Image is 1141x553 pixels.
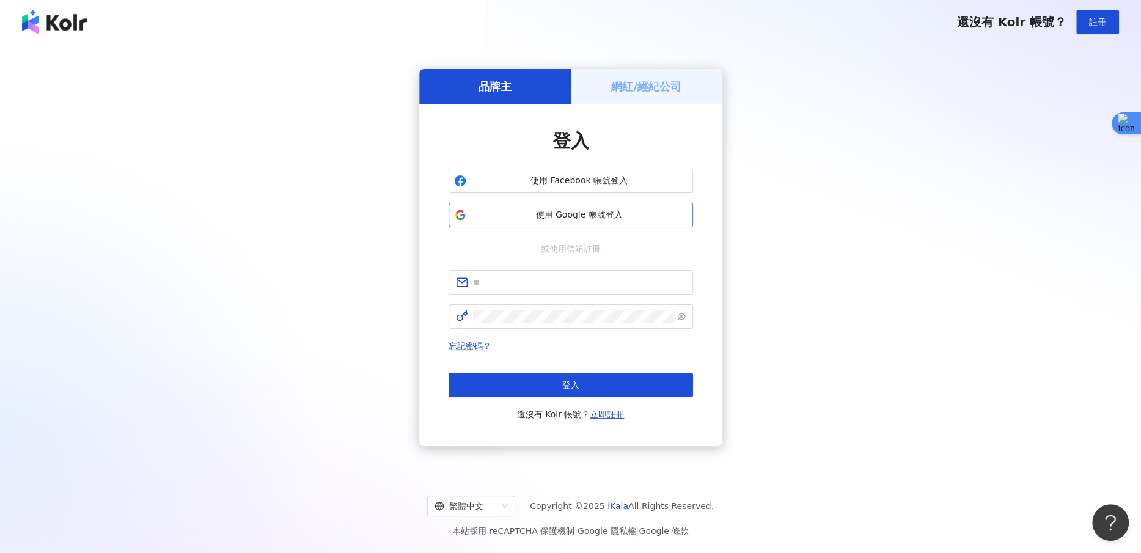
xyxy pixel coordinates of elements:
[449,203,693,227] button: 使用 Google 帳號登入
[517,407,625,422] span: 還沒有 Kolr 帳號？
[552,130,589,152] span: 登入
[435,496,497,516] div: 繁體中文
[449,169,693,193] button: 使用 Facebook 帳號登入
[471,209,688,221] span: 使用 Google 帳號登入
[574,526,578,536] span: |
[449,373,693,397] button: 登入
[956,15,1066,29] span: 還沒有 Kolr 帳號？
[1076,10,1119,34] button: 註冊
[532,242,609,255] span: 或使用信箱註冊
[611,79,681,94] h5: 網紅/經紀公司
[639,526,689,536] a: Google 條款
[22,10,87,34] img: logo
[452,524,689,538] span: 本站採用 reCAPTCHA 保護機制
[677,312,686,321] span: eye-invisible
[578,526,636,536] a: Google 隱私權
[636,526,639,536] span: |
[471,175,688,187] span: 使用 Facebook 帳號登入
[590,409,624,419] a: 立即註冊
[1092,504,1129,541] iframe: Help Scout Beacon - Open
[607,501,628,511] a: iKala
[530,499,714,513] span: Copyright © 2025 All Rights Reserved.
[562,380,579,390] span: 登入
[479,79,512,94] h5: 品牌主
[449,341,491,351] a: 忘記密碼？
[1089,17,1106,27] span: 註冊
